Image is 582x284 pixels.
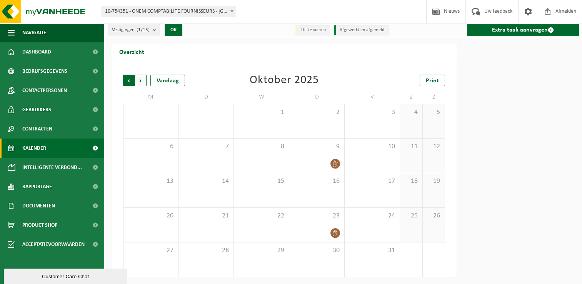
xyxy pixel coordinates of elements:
[334,25,389,35] li: Afgewerkt en afgemeld
[22,23,46,42] span: Navigatie
[182,246,230,255] span: 28
[4,267,128,284] iframe: chat widget
[102,6,236,17] span: 10-754351 - ONEM COMPTABILITE FOURNISSEURS - BRUXELLES
[182,212,230,220] span: 21
[127,212,174,220] span: 20
[22,177,52,196] span: Rapportage
[293,142,340,151] span: 9
[22,62,67,81] span: Bedrijfsgegevens
[349,108,396,117] span: 3
[22,81,67,100] span: Contactpersonen
[238,212,285,220] span: 22
[234,90,289,104] td: W
[295,25,330,35] li: Uit te voeren
[22,119,52,139] span: Contracten
[22,196,55,216] span: Documenten
[420,75,445,86] a: Print
[427,212,441,220] span: 26
[22,158,82,177] span: Intelligente verbond...
[293,177,340,185] span: 16
[404,142,419,151] span: 11
[293,212,340,220] span: 23
[349,246,396,255] span: 31
[238,177,285,185] span: 15
[178,90,234,104] td: D
[404,177,419,185] span: 18
[112,44,152,59] h2: Overzicht
[426,78,439,84] span: Print
[135,75,147,86] span: Volgende
[123,75,135,86] span: Vorige
[238,108,285,117] span: 1
[165,24,182,36] button: OK
[250,75,319,86] div: Oktober 2025
[127,246,174,255] span: 27
[127,177,174,185] span: 13
[427,177,441,185] span: 19
[349,212,396,220] span: 24
[127,142,174,151] span: 6
[182,142,230,151] span: 7
[112,24,150,36] span: Vestigingen
[404,212,419,220] span: 25
[182,177,230,185] span: 14
[150,75,185,86] div: Vandaag
[467,24,579,36] a: Extra taak aanvragen
[400,90,423,104] td: Z
[123,90,178,104] td: M
[349,177,396,185] span: 17
[238,142,285,151] span: 8
[427,108,441,117] span: 5
[22,42,51,62] span: Dashboard
[293,108,340,117] span: 2
[293,246,340,255] span: 30
[22,216,57,235] span: Product Shop
[289,90,345,104] td: D
[22,100,51,119] span: Gebruikers
[345,90,400,104] td: V
[238,246,285,255] span: 29
[22,235,85,254] span: Acceptatievoorwaarden
[22,139,46,158] span: Kalender
[108,24,160,35] button: Vestigingen(1/15)
[349,142,396,151] span: 10
[423,90,445,104] td: Z
[427,142,441,151] span: 12
[137,27,150,32] count: (1/15)
[404,108,419,117] span: 4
